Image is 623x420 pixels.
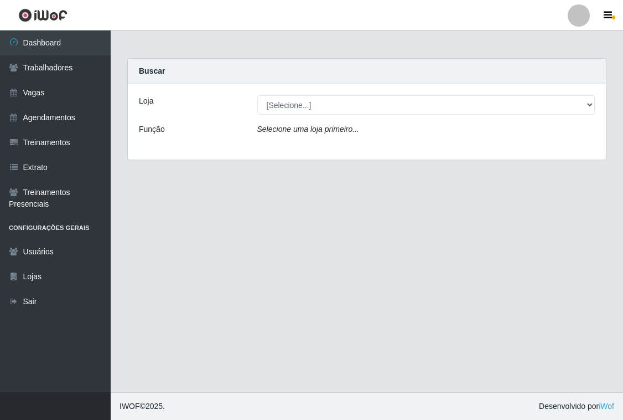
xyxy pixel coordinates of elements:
[539,401,614,412] span: Desenvolvido por
[139,66,165,75] strong: Buscar
[120,401,165,412] span: © 2025 .
[139,124,165,135] label: Função
[120,402,140,411] span: IWOF
[599,402,614,411] a: iWof
[139,95,153,107] label: Loja
[18,8,68,22] img: CoreUI Logo
[257,125,359,134] i: Selecione uma loja primeiro...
